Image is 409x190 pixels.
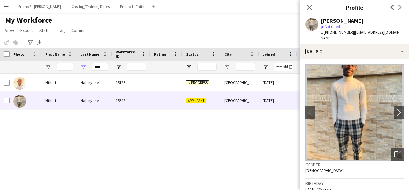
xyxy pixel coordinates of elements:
span: Status [186,52,198,57]
div: Nthati [42,92,77,109]
div: Nalenyane [77,74,112,91]
a: View [3,26,17,35]
button: Open Filter Menu [186,64,192,70]
a: Tag [56,26,67,35]
div: Nalenyane [77,92,112,109]
div: [GEOGRAPHIC_DATA] [220,92,259,109]
span: Applicant [186,98,206,103]
span: Joined [263,52,275,57]
button: Open Filter Menu [45,64,51,70]
span: In progress [186,80,209,85]
span: Last Name [81,52,99,57]
div: Nthati [42,74,77,91]
div: Bio [300,44,409,59]
span: Status [39,28,52,33]
div: [PERSON_NAME] [321,18,364,24]
button: Promo 2 - [PERSON_NAME] [13,0,66,13]
button: Casting/Training Dates [66,0,115,13]
a: Export [18,26,35,35]
app-action-btn: Export XLSX [36,39,43,46]
span: My Workforce [5,15,52,25]
app-action-btn: Advanced filters [27,39,34,46]
div: 15642 [112,92,150,109]
button: Open Filter Menu [116,64,121,70]
span: Not rated [325,24,340,29]
input: Workforce ID Filter Input [127,63,146,71]
div: Open photos pop-in [391,148,404,161]
span: Tag [58,28,65,33]
span: Rating [154,52,166,57]
button: Open Filter Menu [263,64,268,70]
button: Promo 1 - Faith [115,0,150,13]
a: Status [37,26,54,35]
h3: Profile [300,3,409,12]
h3: Birthday [305,180,404,186]
span: [DEMOGRAPHIC_DATA] [305,168,343,173]
span: First Name [45,52,65,57]
input: City Filter Input [236,63,255,71]
h3: Gender [305,162,404,168]
img: Crew avatar or photo [305,64,404,161]
button: Open Filter Menu [81,64,86,70]
span: Export [20,28,33,33]
input: Last Name Filter Input [92,63,108,71]
span: City [224,52,232,57]
img: Nthati Nalenyane [13,77,26,90]
img: Nthati Nalenyane [13,95,26,108]
span: | [EMAIL_ADDRESS][DOMAIN_NAME] [321,30,402,40]
span: Photo [13,52,24,57]
input: Joined Filter Input [274,63,293,71]
div: [GEOGRAPHIC_DATA] [220,74,259,91]
div: [DATE] [259,92,297,109]
div: 15126 [112,74,150,91]
span: Workforce ID [116,49,139,59]
input: Status Filter Input [197,63,217,71]
input: First Name Filter Input [57,63,73,71]
button: Open Filter Menu [224,64,230,70]
a: Comms [69,26,88,35]
div: [DATE] [259,74,297,91]
span: View [5,28,14,33]
span: t. [PHONE_NUMBER] [321,30,354,35]
span: Comms [71,28,86,33]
